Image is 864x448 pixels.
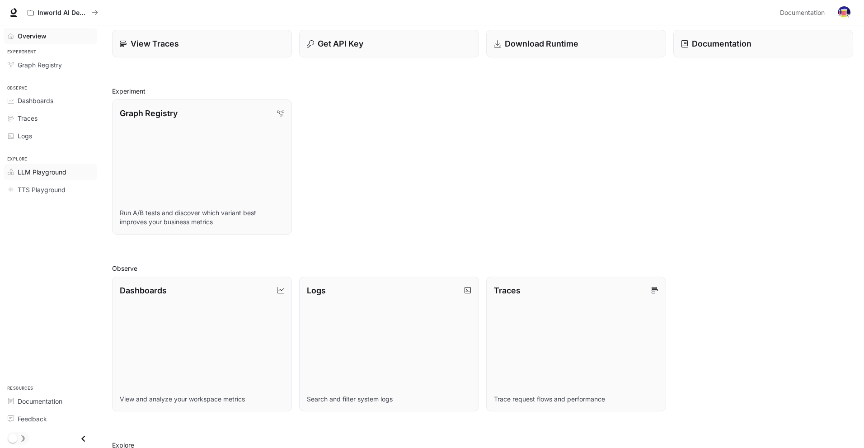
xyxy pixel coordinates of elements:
a: TracesTrace request flows and performance [486,277,666,412]
p: Logs [307,284,326,297]
p: Graph Registry [120,107,178,119]
p: Run A/B tests and discover which variant best improves your business metrics [120,208,284,226]
a: Documentation [4,393,97,409]
a: View Traces [112,30,292,57]
span: Overview [18,31,47,41]
span: Documentation [18,396,62,406]
span: Logs [18,131,32,141]
button: User avatar [835,4,853,22]
span: Documentation [780,7,825,19]
p: Download Runtime [505,38,578,50]
button: Get API Key [299,30,479,57]
a: Overview [4,28,97,44]
p: Inworld AI Demos [38,9,88,17]
p: View Traces [131,38,179,50]
p: Get API Key [318,38,363,50]
a: Dashboards [4,93,97,108]
span: LLM Playground [18,167,66,177]
button: Close drawer [73,429,94,448]
p: Trace request flows and performance [494,395,658,404]
a: Documentation [776,4,831,22]
a: Graph RegistryRun A/B tests and discover which variant best improves your business metrics [112,99,292,235]
p: Traces [494,284,521,297]
span: TTS Playground [18,185,66,194]
a: Download Runtime [486,30,666,57]
a: Feedback [4,411,97,427]
span: Dark mode toggle [8,433,17,443]
a: Traces [4,110,97,126]
a: DashboardsView and analyze your workspace metrics [112,277,292,412]
p: Search and filter system logs [307,395,471,404]
span: Traces [18,113,38,123]
p: View and analyze your workspace metrics [120,395,284,404]
p: Documentation [692,38,751,50]
a: LogsSearch and filter system logs [299,277,479,412]
a: Graph Registry [4,57,97,73]
button: All workspaces [23,4,102,22]
p: Dashboards [120,284,167,297]
a: Documentation [673,30,853,57]
h2: Observe [112,264,853,273]
span: Dashboards [18,96,53,105]
a: LLM Playground [4,164,97,180]
img: User avatar [838,6,850,19]
span: Feedback [18,414,47,424]
a: TTS Playground [4,182,97,198]
span: Graph Registry [18,60,62,70]
a: Logs [4,128,97,144]
h2: Experiment [112,86,853,96]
